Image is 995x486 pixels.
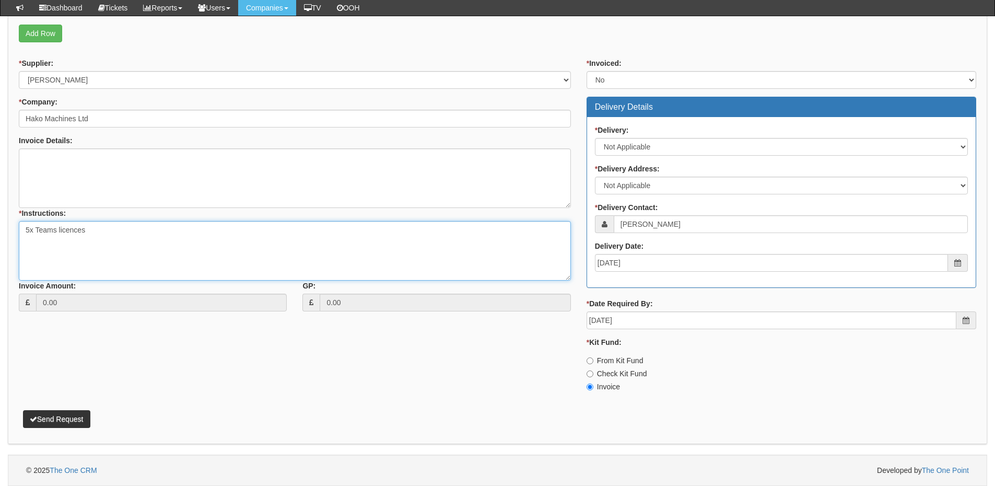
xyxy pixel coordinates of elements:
[587,368,647,379] label: Check Kit Fund
[302,281,315,291] label: GP:
[922,466,969,475] a: The One Point
[50,466,97,475] a: The One CRM
[587,384,593,390] input: Invoice
[587,337,622,348] label: Kit Fund:
[19,135,73,146] label: Invoice Details:
[23,410,90,428] button: Send Request
[587,371,593,377] input: Check Kit Fund
[19,25,62,42] a: Add Row
[595,202,658,213] label: Delivery Contact:
[19,281,76,291] label: Invoice Amount:
[587,298,653,309] label: Date Required By:
[587,355,643,366] label: From Kit Fund
[595,164,660,174] label: Delivery Address:
[19,58,53,68] label: Supplier:
[595,241,643,251] label: Delivery Date:
[587,357,593,364] input: From Kit Fund
[587,58,622,68] label: Invoiced:
[877,465,969,476] span: Developed by
[595,125,629,135] label: Delivery:
[587,381,620,392] label: Invoice
[26,466,97,475] span: © 2025
[595,102,968,112] h3: Delivery Details
[19,208,66,218] label: Instructions:
[19,97,57,107] label: Company:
